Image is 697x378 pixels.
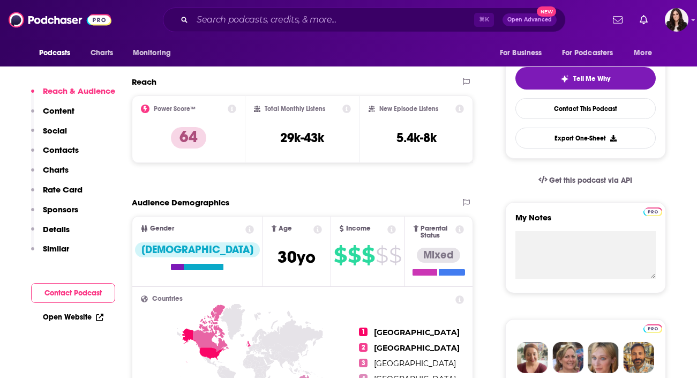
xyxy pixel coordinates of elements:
input: Search podcasts, credits, & more... [192,11,474,28]
button: open menu [626,43,665,63]
button: Export One-Sheet [515,128,656,149]
button: Rate Card [31,184,83,204]
span: More [634,46,652,61]
p: Similar [43,243,69,254]
span: Age [279,225,292,232]
button: Content [31,106,74,125]
span: Monitoring [133,46,171,61]
h3: 5.4k-8k [396,130,437,146]
span: 3 [359,359,368,367]
button: open menu [492,43,556,63]
button: Similar [31,243,69,263]
img: Barbara Profile [552,342,583,373]
img: User Profile [665,8,688,32]
span: 1 [359,328,368,336]
h2: New Episode Listens [379,105,438,113]
img: Podchaser - Follow, Share and Rate Podcasts [9,10,111,30]
p: Contacts [43,145,79,155]
a: Pro website [643,323,662,333]
a: Get this podcast via API [530,167,641,194]
button: Social [31,125,67,145]
p: Social [43,125,67,136]
span: [GEOGRAPHIC_DATA] [374,343,460,353]
span: Podcasts [39,46,71,61]
span: For Podcasters [562,46,613,61]
h2: Audience Demographics [132,197,229,207]
a: Pro website [643,206,662,216]
h2: Reach [132,77,156,87]
a: Contact This Podcast [515,98,656,119]
span: New [537,6,556,17]
img: Podchaser Pro [643,324,662,333]
span: $ [389,247,401,264]
button: Show profile menu [665,8,688,32]
button: Reach & Audience [31,86,115,106]
p: Charts [43,165,69,175]
p: Sponsors [43,204,78,214]
span: Charts [91,46,114,61]
span: ⌘ K [474,13,494,27]
button: Contacts [31,145,79,165]
p: Details [43,224,70,234]
img: Jules Profile [588,342,619,373]
span: Income [346,225,371,232]
button: tell me why sparkleTell Me Why [515,67,656,90]
p: Content [43,106,74,116]
div: Search podcasts, credits, & more... [163,8,566,32]
img: Sydney Profile [517,342,548,373]
div: Mixed [417,248,460,263]
button: Details [31,224,70,244]
span: 2 [359,343,368,352]
img: tell me why sparkle [560,75,569,83]
h2: Total Monthly Listens [265,105,325,113]
span: $ [334,247,347,264]
button: Sponsors [31,204,78,224]
div: [DEMOGRAPHIC_DATA] [135,242,260,257]
button: open menu [125,43,185,63]
img: Podchaser Pro [643,207,662,216]
span: Logged in as RebeccaShapiro [665,8,688,32]
a: Show notifications dropdown [609,11,627,29]
span: $ [348,247,361,264]
p: 64 [171,127,206,149]
span: 30 yo [278,247,316,268]
span: For Business [500,46,542,61]
button: Contact Podcast [31,283,115,303]
h3: 29k-43k [280,130,324,146]
button: Charts [31,165,69,184]
img: Jon Profile [623,342,654,373]
a: Open Website [43,313,103,322]
span: Get this podcast via API [549,176,632,185]
p: Reach & Audience [43,86,115,96]
span: Open Advanced [507,17,552,23]
span: Gender [150,225,174,232]
span: $ [362,247,374,264]
p: Rate Card [43,184,83,195]
span: Parental Status [421,225,454,239]
span: $ [376,247,388,264]
span: [GEOGRAPHIC_DATA] [374,328,460,337]
a: Charts [84,43,120,63]
button: open menu [32,43,85,63]
span: Countries [152,295,183,302]
span: [GEOGRAPHIC_DATA] [374,359,456,368]
a: Show notifications dropdown [635,11,652,29]
h2: Power Score™ [154,105,196,113]
button: Open AdvancedNew [503,13,557,26]
label: My Notes [515,212,656,231]
button: open menu [555,43,629,63]
span: Tell Me Why [573,75,610,83]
